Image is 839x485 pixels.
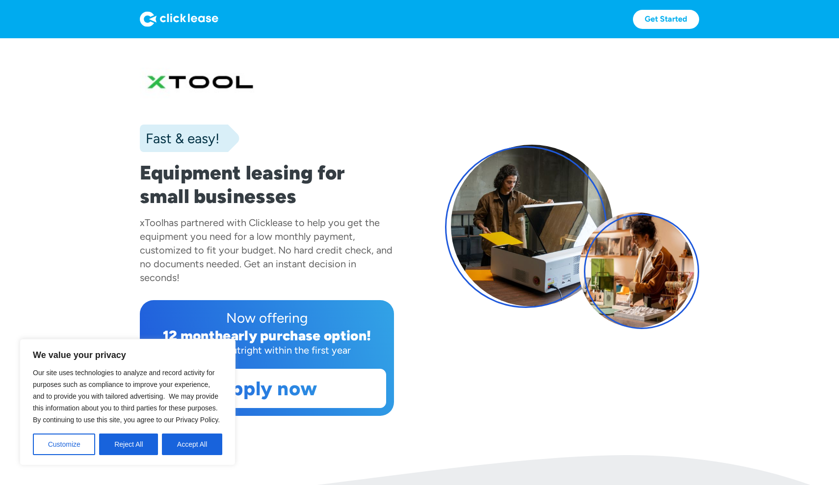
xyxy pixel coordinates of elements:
[148,308,386,328] div: Now offering
[140,217,393,283] div: has partnered with Clicklease to help you get the equipment you need for a low monthly payment, c...
[633,10,699,29] a: Get Started
[140,161,394,208] h1: Equipment leasing for small businesses
[148,343,386,357] div: Purchase outright within the first year
[33,369,220,424] span: Our site uses technologies to analyze and record activity for purposes such as compliance to impr...
[99,434,158,455] button: Reject All
[20,339,236,465] div: We value your privacy
[223,327,371,344] div: early purchase option!
[33,434,95,455] button: Customize
[33,349,222,361] p: We value your privacy
[140,11,218,27] img: Logo
[163,327,223,344] div: 12 month
[140,128,219,148] div: Fast & easy!
[148,369,386,408] a: Apply now
[140,217,163,229] div: xTool
[162,434,222,455] button: Accept All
